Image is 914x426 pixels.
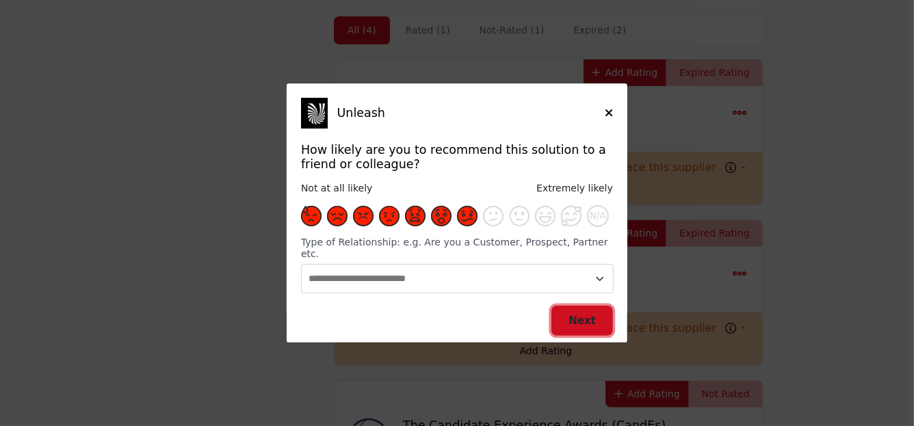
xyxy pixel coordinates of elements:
h5: How likely are you to recommend this solution to a friend or colleague? [301,143,613,172]
button: N/A [587,205,609,227]
span: Extremely likely [536,183,613,194]
select: Change Supplier Relationship [301,264,614,293]
h5: Unleash [337,106,605,120]
h6: Type of Relationship: e.g. Are you a Customer, Prospect, Partner etc. [301,237,613,260]
span: N/A [590,210,607,222]
span: Next [569,315,596,327]
span: Not at all likely [301,183,372,194]
button: Next [551,306,613,336]
img: Unleash Logo [301,98,332,129]
button: Close [605,106,613,120]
